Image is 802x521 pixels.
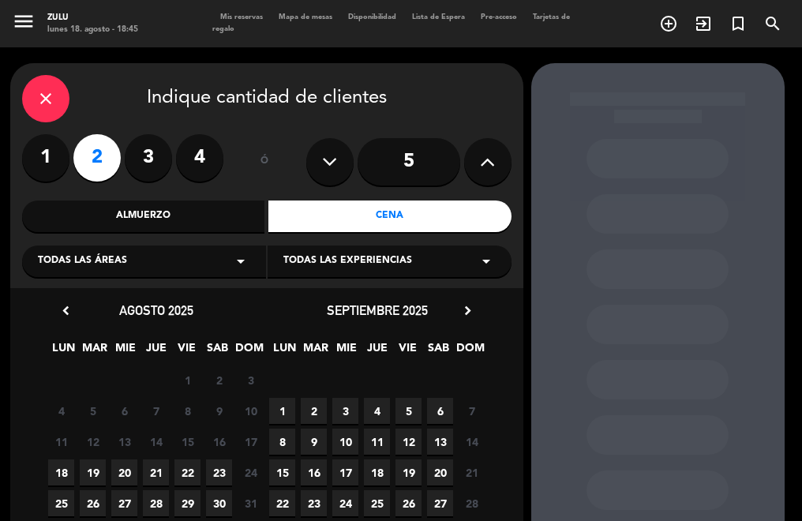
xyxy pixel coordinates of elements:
[395,398,422,424] span: 5
[48,398,74,424] span: 4
[238,490,264,516] span: 31
[268,201,512,232] div: Cena
[427,398,453,424] span: 6
[269,490,295,516] span: 22
[332,490,358,516] span: 24
[332,398,358,424] span: 3
[238,429,264,455] span: 17
[48,429,74,455] span: 11
[143,459,169,485] span: 21
[174,398,200,424] span: 8
[22,75,512,122] div: Indique cantidad de clientes
[81,339,107,365] span: MAR
[269,459,295,485] span: 15
[212,13,271,21] span: Mis reservas
[206,459,232,485] span: 23
[206,398,232,424] span: 9
[459,302,476,319] i: chevron_right
[327,302,428,318] span: septiembre 2025
[364,459,390,485] span: 18
[143,339,169,365] span: JUE
[80,459,106,485] span: 19
[143,429,169,455] span: 14
[456,339,482,365] span: DOM
[395,490,422,516] span: 26
[269,398,295,424] span: 1
[174,490,200,516] span: 29
[119,302,193,318] span: agosto 2025
[47,24,138,36] div: lunes 18. agosto - 18:45
[427,490,453,516] span: 27
[239,134,290,189] div: ó
[729,14,748,33] i: turned_in_not
[47,12,138,24] div: ZULU
[659,14,678,33] i: add_circle_outline
[364,429,390,455] span: 11
[111,459,137,485] span: 20
[272,339,298,365] span: LUN
[125,134,172,182] label: 3
[395,459,422,485] span: 19
[269,429,295,455] span: 8
[301,429,327,455] span: 9
[206,367,232,393] span: 2
[427,429,453,455] span: 13
[459,490,485,516] span: 28
[176,134,223,182] label: 4
[36,89,55,108] i: close
[22,134,69,182] label: 1
[473,13,525,21] span: Pre-acceso
[694,14,713,33] i: exit_to_app
[58,302,74,319] i: chevron_left
[48,490,74,516] span: 25
[143,490,169,516] span: 28
[112,339,138,365] span: MIE
[340,13,404,21] span: Disponibilidad
[231,252,250,271] i: arrow_drop_down
[238,459,264,485] span: 24
[763,14,782,33] i: search
[301,459,327,485] span: 16
[12,9,36,33] i: menu
[174,459,200,485] span: 22
[395,429,422,455] span: 12
[301,398,327,424] span: 2
[477,252,496,271] i: arrow_drop_down
[271,13,340,21] span: Mapa de mesas
[204,339,230,365] span: SAB
[111,429,137,455] span: 13
[404,13,473,21] span: Lista de Espera
[174,339,200,365] span: VIE
[80,398,106,424] span: 5
[333,339,359,365] span: MIE
[427,459,453,485] span: 20
[238,367,264,393] span: 3
[332,459,358,485] span: 17
[143,398,169,424] span: 7
[111,490,137,516] span: 27
[80,490,106,516] span: 26
[459,459,485,485] span: 21
[459,398,485,424] span: 7
[22,201,265,232] div: Almuerzo
[364,339,390,365] span: JUE
[206,490,232,516] span: 30
[206,429,232,455] span: 16
[283,253,412,269] span: Todas las experiencias
[395,339,421,365] span: VIE
[51,339,77,365] span: LUN
[38,253,127,269] span: Todas las áreas
[80,429,106,455] span: 12
[302,339,328,365] span: MAR
[174,429,200,455] span: 15
[425,339,452,365] span: SAB
[111,398,137,424] span: 6
[48,459,74,485] span: 18
[364,490,390,516] span: 25
[301,490,327,516] span: 23
[459,429,485,455] span: 14
[332,429,358,455] span: 10
[73,134,121,182] label: 2
[235,339,261,365] span: DOM
[364,398,390,424] span: 4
